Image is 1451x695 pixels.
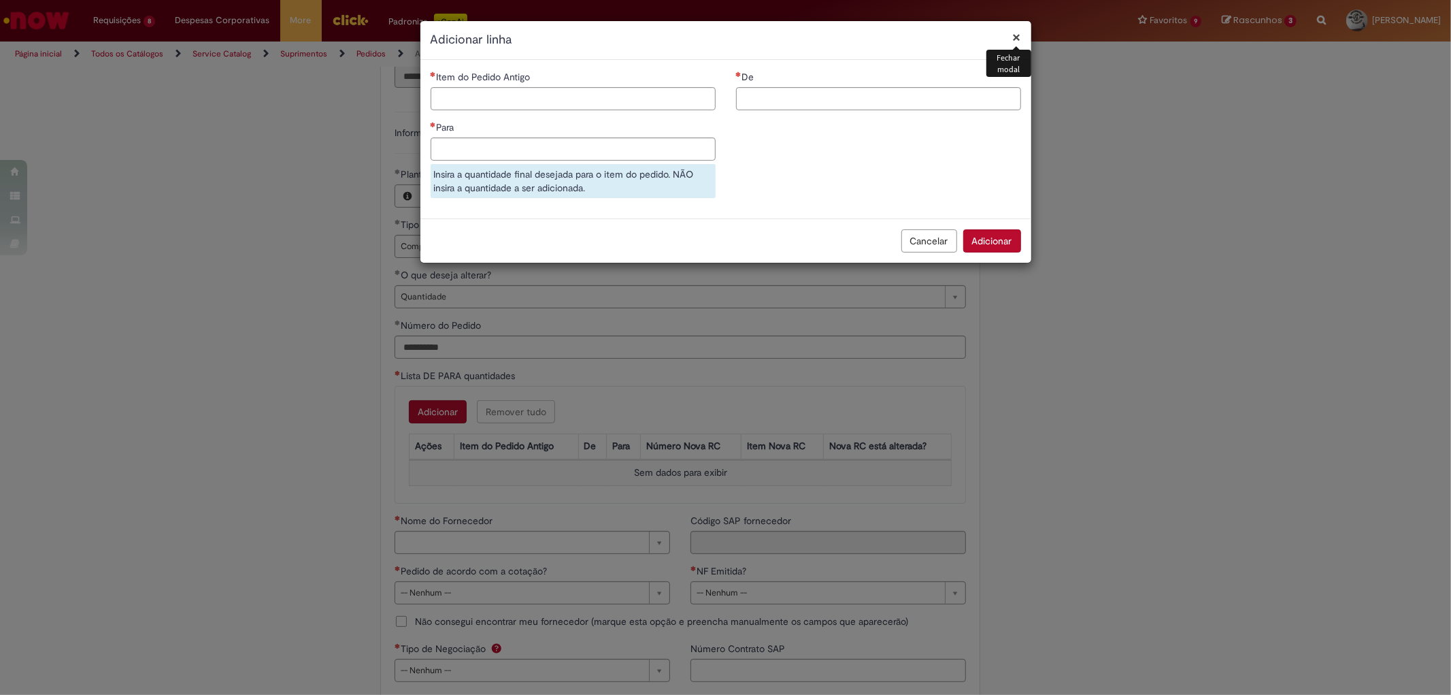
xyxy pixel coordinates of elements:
[437,121,457,133] span: Para
[431,31,1021,49] h2: Adicionar linha
[431,138,716,161] input: Para
[431,122,437,127] span: Necessários
[431,87,716,110] input: Item do Pedido Antigo
[986,50,1031,77] div: Fechar modal
[736,87,1021,110] input: De
[431,71,437,77] span: Necessários
[431,164,716,198] div: Insira a quantidade final desejada para o item do pedido. NÃO insira a quantidade a ser adicionada.
[736,71,742,77] span: Necessários
[1013,30,1021,44] button: Fechar modal
[742,71,757,83] span: De
[901,229,957,253] button: Cancelar
[437,71,533,83] span: Item do Pedido Antigo
[963,229,1021,253] button: Adicionar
